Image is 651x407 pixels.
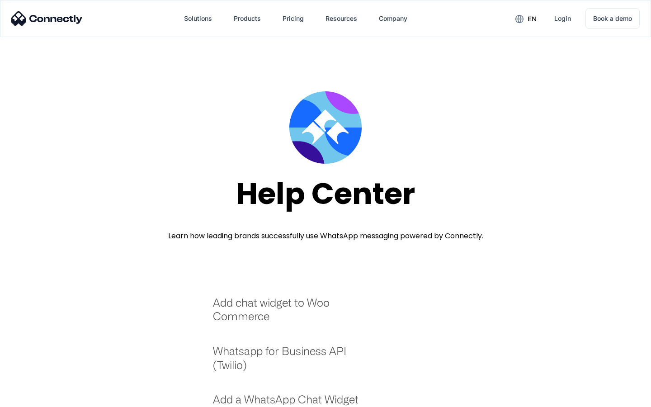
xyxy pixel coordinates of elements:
[236,177,415,210] div: Help Center
[283,12,304,25] div: Pricing
[585,8,640,29] a: Book a demo
[554,12,571,25] div: Login
[18,391,54,404] ul: Language list
[9,391,54,404] aside: Language selected: English
[184,12,212,25] div: Solutions
[213,344,371,381] a: Whatsapp for Business API (Twilio)
[275,8,311,29] a: Pricing
[547,8,578,29] a: Login
[11,11,83,26] img: Connectly Logo
[325,12,357,25] div: Resources
[168,231,483,241] div: Learn how leading brands successfully use WhatsApp messaging powered by Connectly.
[379,12,407,25] div: Company
[213,296,371,332] a: Add chat widget to Woo Commerce
[528,13,537,25] div: en
[234,12,261,25] div: Products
